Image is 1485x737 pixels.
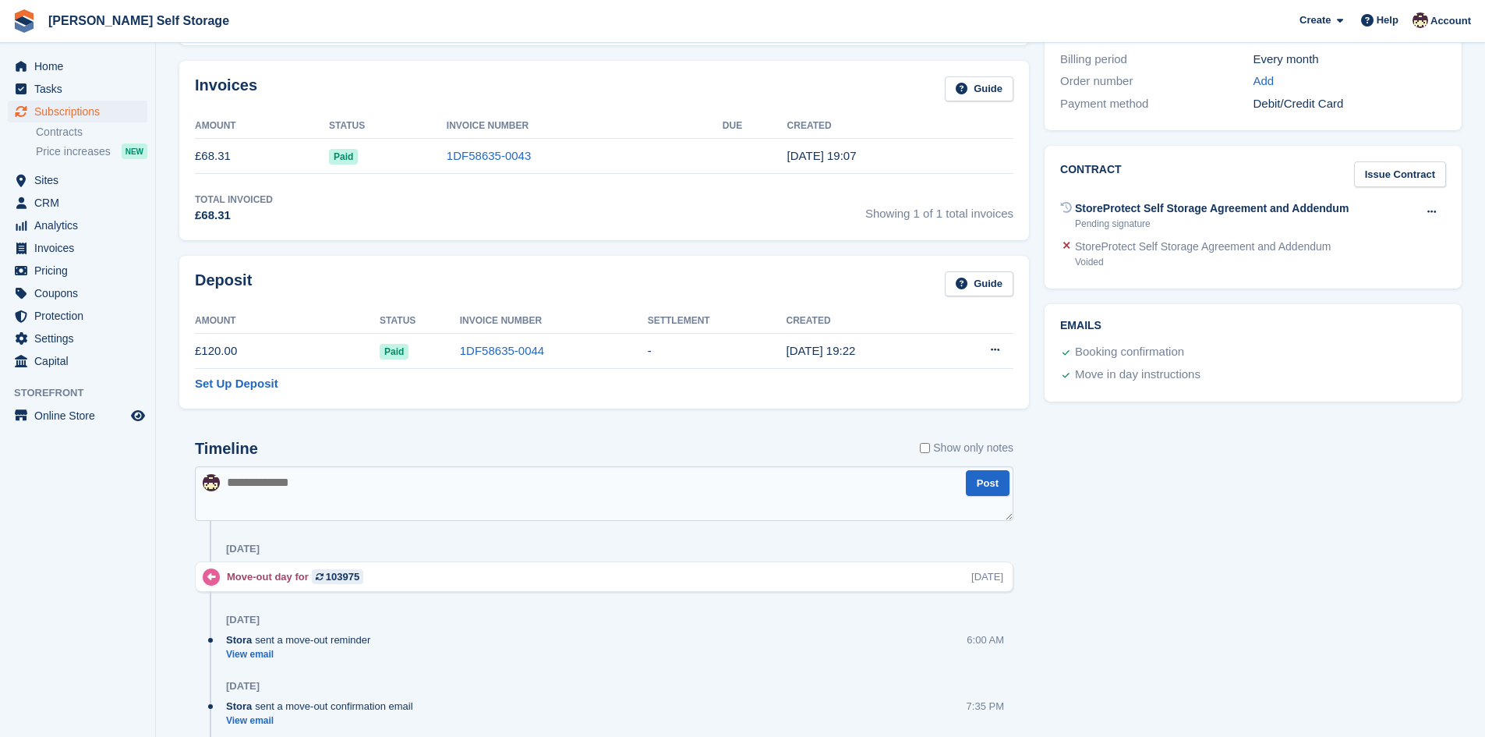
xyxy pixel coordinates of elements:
[1075,366,1200,384] div: Move in day instructions
[1060,51,1253,69] div: Billing period
[460,344,544,357] a: 1DF58635-0044
[8,350,147,372] a: menu
[1253,51,1446,69] div: Every month
[34,328,128,349] span: Settings
[1060,95,1253,113] div: Payment method
[1075,217,1349,231] div: Pending signature
[8,214,147,236] a: menu
[34,169,128,191] span: Sites
[34,55,128,77] span: Home
[195,334,380,369] td: £120.00
[786,309,940,334] th: Created
[36,144,111,159] span: Price increases
[786,344,855,357] time: 2025-08-27 18:22:09 UTC
[1253,95,1446,113] div: Debit/Credit Card
[8,260,147,282] a: menu
[1060,320,1446,332] h2: Emails
[1075,343,1184,362] div: Booking confirmation
[8,78,147,100] a: menu
[1430,13,1471,29] span: Account
[380,309,460,334] th: Status
[966,470,1009,496] button: Post
[8,169,147,191] a: menu
[226,632,378,647] div: sent a move-out reminder
[34,350,128,372] span: Capital
[447,114,723,139] th: Invoice Number
[36,143,147,160] a: Price increases NEW
[195,440,258,458] h2: Timeline
[14,385,155,401] span: Storefront
[460,309,648,334] th: Invoice Number
[122,144,147,159] div: NEW
[329,149,358,165] span: Paid
[1060,161,1122,187] h2: Contract
[42,8,235,34] a: [PERSON_NAME] Self Storage
[920,440,1013,456] label: Show only notes
[920,440,930,456] input: Show only notes
[326,569,359,584] div: 103975
[8,305,147,327] a: menu
[34,237,128,259] span: Invoices
[1075,239,1331,255] div: StoreProtect Self Storage Agreement and Addendum
[34,78,128,100] span: Tasks
[1253,73,1275,90] a: Add
[226,714,421,728] a: View email
[203,474,220,491] img: Jacob Esser
[12,9,36,33] img: stora-icon-8386f47178a22dfd0bd8f6a31ec36ba5ce8667c1dd55bd0f319d3a0aa187defe.svg
[312,569,363,584] a: 103975
[329,114,447,139] th: Status
[8,237,147,259] a: menu
[34,282,128,304] span: Coupons
[1413,12,1428,28] img: Jacob Esser
[945,271,1013,297] a: Guide
[195,76,257,102] h2: Invoices
[226,699,421,714] div: sent a move-out confirmation email
[8,282,147,304] a: menu
[8,101,147,122] a: menu
[1060,73,1253,90] div: Order number
[34,101,128,122] span: Subscriptions
[129,406,147,425] a: Preview store
[226,614,260,626] div: [DATE]
[865,193,1013,225] span: Showing 1 of 1 total invoices
[226,632,252,647] span: Stora
[1299,12,1331,28] span: Create
[967,632,1004,647] div: 6:00 AM
[8,405,147,427] a: menu
[34,305,128,327] span: Protection
[787,114,1013,139] th: Created
[1075,200,1349,217] div: StoreProtect Self Storage Agreement and Addendum
[195,375,278,393] a: Set Up Deposit
[648,334,787,369] td: -
[8,55,147,77] a: menu
[34,192,128,214] span: CRM
[195,207,273,225] div: £68.31
[967,699,1004,714] div: 7:35 PM
[195,139,329,174] td: £68.31
[8,328,147,349] a: menu
[380,344,408,360] span: Paid
[36,125,147,140] a: Contracts
[945,76,1013,102] a: Guide
[8,192,147,214] a: menu
[227,569,371,584] div: Move-out day for
[723,114,787,139] th: Due
[971,569,1003,584] div: [DATE]
[195,271,252,297] h2: Deposit
[1377,12,1398,28] span: Help
[195,114,329,139] th: Amount
[226,543,260,555] div: [DATE]
[226,680,260,693] div: [DATE]
[787,149,857,162] time: 2025-08-27 18:07:42 UTC
[1354,161,1446,187] a: Issue Contract
[34,214,128,236] span: Analytics
[447,149,531,162] a: 1DF58635-0043
[648,309,787,334] th: Settlement
[226,648,378,661] a: View email
[195,193,273,207] div: Total Invoiced
[34,260,128,282] span: Pricing
[226,699,252,714] span: Stora
[1075,255,1331,269] div: Voided
[195,309,380,334] th: Amount
[34,405,128,427] span: Online Store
